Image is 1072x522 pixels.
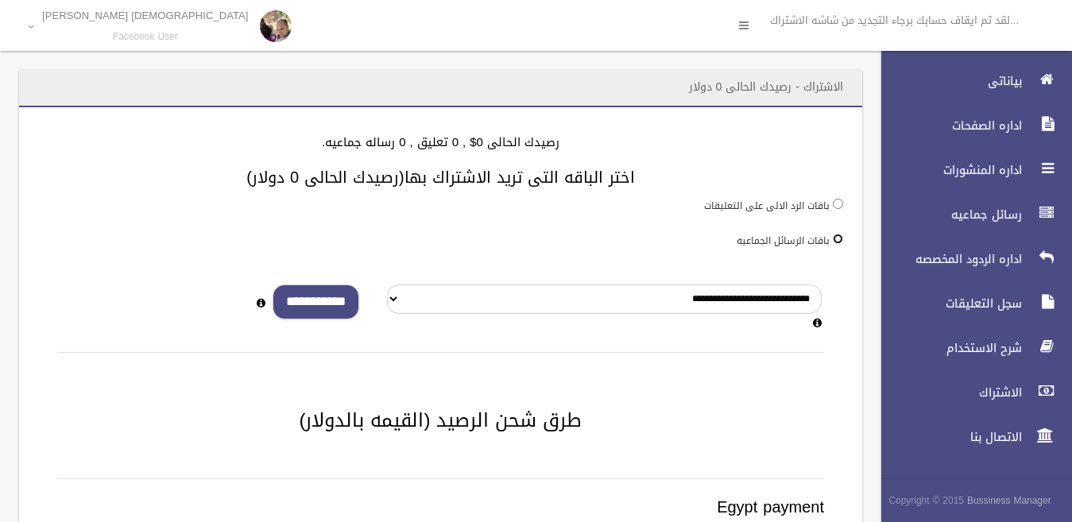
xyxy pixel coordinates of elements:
strong: Bussiness Manager [967,492,1051,509]
label: باقات الرسائل الجماعيه [737,232,830,249]
span: اداره المنشورات [868,162,1027,178]
a: الاتصال بنا [868,420,1072,454]
label: باقات الرد الالى على التعليقات [704,197,830,215]
span: الاشتراك [868,385,1027,400]
a: الاشتراك [868,375,1072,410]
header: الاشتراك - رصيدك الحالى 0 دولار [670,72,862,102]
h3: اختر الباقه التى تريد الاشتراك بها(رصيدك الحالى 0 دولار) [38,168,843,186]
span: سجل التعليقات [868,296,1027,311]
small: Facebook User [42,31,249,43]
a: شرح الاستخدام [868,331,1072,365]
span: اداره الصفحات [868,118,1027,133]
a: سجل التعليقات [868,286,1072,321]
a: اداره الردود المخصصه [868,242,1072,276]
h3: Egypt payment [57,498,824,516]
span: اداره الردود المخصصه [868,251,1027,267]
span: الاتصال بنا [868,429,1027,445]
span: Copyright © 2015 [888,492,964,509]
span: رسائل جماعيه [868,207,1027,222]
h2: طرق شحن الرصيد (القيمه بالدولار) [38,410,843,431]
span: شرح الاستخدام [868,340,1027,356]
span: بياناتى [868,73,1027,89]
h4: رصيدك الحالى 0$ , 0 تعليق , 0 رساله جماعيه. [38,136,843,149]
p: [DEMOGRAPHIC_DATA] [PERSON_NAME] [42,10,249,21]
a: اداره المنشورات [868,153,1072,188]
a: اداره الصفحات [868,108,1072,143]
a: بياناتى [868,64,1072,99]
a: رسائل جماعيه [868,197,1072,232]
